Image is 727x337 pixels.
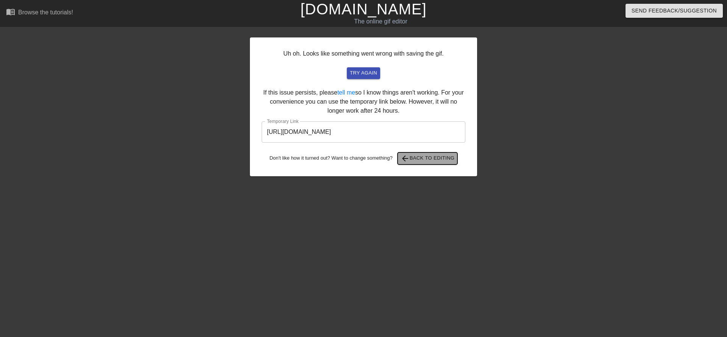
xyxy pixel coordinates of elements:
span: Back to Editing [401,154,455,163]
a: tell me [337,89,355,96]
span: Send Feedback/Suggestion [632,6,717,16]
a: [DOMAIN_NAME] [300,1,426,17]
button: Back to Editing [398,152,458,165]
div: The online gif editor [246,17,515,26]
span: try again [350,69,377,78]
a: Browse the tutorials! [6,7,73,19]
div: Don't like how it turned out? Want to change something? [262,152,465,165]
input: bare [262,121,465,143]
div: Browse the tutorials! [18,9,73,16]
div: Uh oh. Looks like something went wrong with saving the gif. If this issue persists, please so I k... [250,37,477,176]
button: Send Feedback/Suggestion [626,4,723,18]
span: arrow_back [401,154,410,163]
button: try again [347,67,380,79]
span: menu_book [6,7,15,16]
